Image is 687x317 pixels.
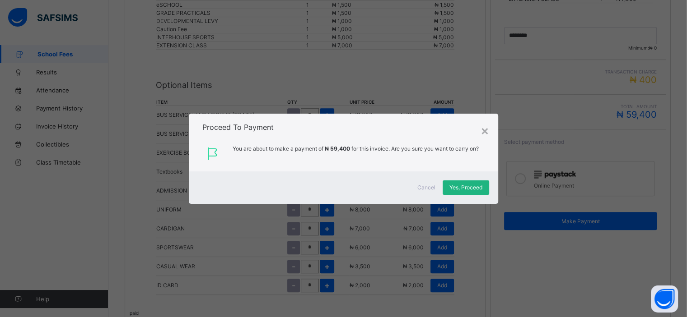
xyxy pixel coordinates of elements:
[325,145,350,152] span: ₦ 59,400
[651,285,678,312] button: Open asap
[481,123,489,138] div: ×
[202,123,274,132] span: Proceed To Payment
[417,184,435,191] span: Cancel
[449,184,482,191] span: Yes, Proceed
[227,145,485,162] span: You are about to make a payment of for this invoice. Are you sure you want to carry on?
